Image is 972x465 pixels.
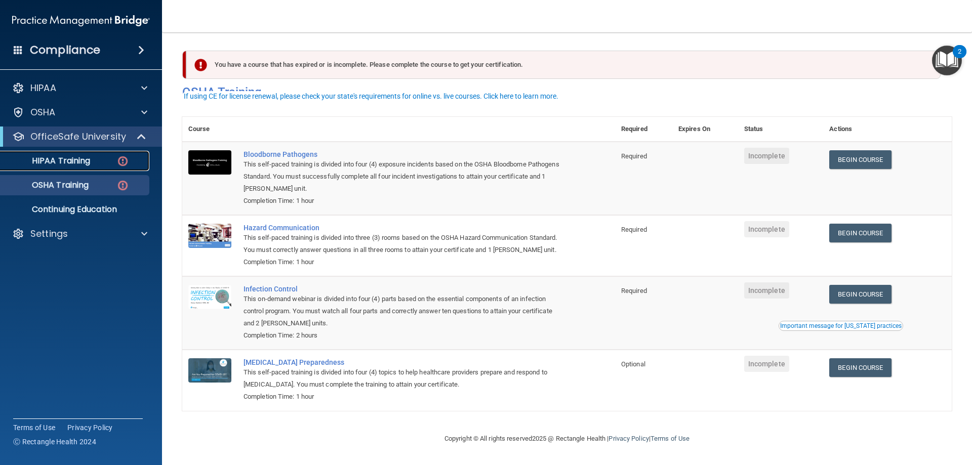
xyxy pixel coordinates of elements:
[244,224,564,232] a: Hazard Communication
[829,150,891,169] a: Begin Course
[12,131,147,143] a: OfficeSafe University
[244,158,564,195] div: This self-paced training is divided into four (4) exposure incidents based on the OSHA Bloodborne...
[244,232,564,256] div: This self-paced training is divided into three (3) rooms based on the OSHA Hazard Communication S...
[744,282,789,299] span: Incomplete
[244,366,564,391] div: This self-paced training is divided into four (4) topics to help healthcare providers prepare and...
[186,51,941,79] div: You have a course that has expired or is incomplete. Please complete the course to get your certi...
[13,437,96,447] span: Ⓒ Rectangle Health 2024
[829,224,891,242] a: Begin Course
[12,82,147,94] a: HIPAA
[780,323,902,329] div: Important message for [US_STATE] practices
[779,321,903,331] button: Read this if you are a dental practitioner in the state of CA
[615,117,672,142] th: Required
[12,11,150,31] img: PMB logo
[184,93,558,100] div: If using CE for license renewal, please check your state's requirements for online vs. live cours...
[744,221,789,237] span: Incomplete
[651,435,690,442] a: Terms of Use
[621,287,647,294] span: Required
[67,422,113,433] a: Privacy Policy
[244,293,564,329] div: This on-demand webinar is divided into four (4) parts based on the essential components of an inf...
[382,422,752,455] div: Copyright © All rights reserved 2025 @ Rectangle Health | |
[244,329,564,342] div: Completion Time: 2 hours
[182,91,560,101] button: If using CE for license renewal, please check your state's requirements for online vs. live cours...
[823,117,952,142] th: Actions
[244,195,564,207] div: Completion Time: 1 hour
[744,356,789,372] span: Incomplete
[621,360,645,368] span: Optional
[7,180,89,190] p: OSHA Training
[13,422,55,433] a: Terms of Use
[7,204,145,215] p: Continuing Education
[621,226,647,233] span: Required
[738,117,824,142] th: Status
[30,43,100,57] h4: Compliance
[244,391,564,403] div: Completion Time: 1 hour
[244,285,564,293] a: Infection Control
[30,106,56,118] p: OSHA
[182,85,952,99] h4: OSHA Training
[609,435,649,442] a: Privacy Policy
[30,131,126,143] p: OfficeSafe University
[829,285,891,304] a: Begin Course
[12,106,147,118] a: OSHA
[12,228,147,240] a: Settings
[829,358,891,377] a: Begin Course
[116,155,129,167] img: danger-circle.6113f641.png
[30,228,68,240] p: Settings
[958,52,961,65] div: 2
[244,358,564,366] a: [MEDICAL_DATA] Preparedness
[244,150,564,158] a: Bloodborne Pathogens
[244,256,564,268] div: Completion Time: 1 hour
[116,179,129,192] img: danger-circle.6113f641.png
[932,46,962,75] button: Open Resource Center, 2 new notifications
[7,156,90,166] p: HIPAA Training
[672,117,738,142] th: Expires On
[182,117,237,142] th: Course
[194,59,207,71] img: exclamation-circle-solid-danger.72ef9ffc.png
[30,82,56,94] p: HIPAA
[744,148,789,164] span: Incomplete
[621,152,647,160] span: Required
